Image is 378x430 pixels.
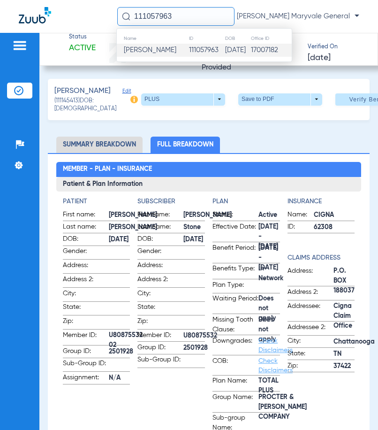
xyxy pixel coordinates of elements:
[212,222,258,242] span: Effective Date:
[333,361,355,371] span: 37422
[117,7,234,26] input: Search for patients
[212,243,258,263] span: Benefit Period:
[287,349,333,360] span: State:
[63,373,109,384] span: Assignment:
[122,88,131,97] span: Edit
[137,302,183,315] span: State:
[212,294,258,314] span: Waiting Period:
[63,359,109,371] span: Sub-Group ID:
[212,280,258,293] span: Plan Type:
[258,210,280,220] span: Active
[63,330,109,346] span: Member ID:
[109,335,143,345] span: U80875532 02
[212,376,258,391] span: Plan Name:
[137,197,205,207] h4: Subscriber
[287,361,333,372] span: Zip:
[183,331,217,341] span: U80875532
[225,44,250,57] td: [DATE]
[333,311,355,321] span: Cigna Claim Office
[333,276,355,286] span: P.O. BOX 188037
[287,210,314,221] span: Name:
[137,355,183,368] span: Sub-Group ID:
[333,349,355,359] span: TN
[63,302,109,315] span: State:
[137,246,183,259] span: Gender:
[287,336,333,347] span: City:
[237,12,359,21] span: [PERSON_NAME] Maryvale General
[54,97,130,114] span: (111145413) DOB: [DEMOGRAPHIC_DATA]
[212,336,258,355] span: Downgrades:
[250,33,292,44] th: Office ID
[331,385,378,430] iframe: Chat Widget
[63,234,109,246] span: DOB:
[63,316,109,329] span: Zip:
[308,52,331,64] span: [DATE]
[183,210,232,220] span: [PERSON_NAME]
[258,253,280,263] span: [DATE] - [DATE]
[287,287,333,300] span: Address 2:
[212,264,258,279] span: Benefits Type:
[258,381,280,391] span: TOTAL PLUS
[117,33,189,44] th: Name
[183,235,205,245] span: [DATE]
[212,210,258,221] span: Status:
[63,275,109,287] span: Address 2:
[287,322,333,335] span: Addressee 2:
[109,210,157,220] span: [PERSON_NAME]
[122,12,130,21] img: Search Icon
[63,289,109,301] span: City:
[287,266,333,286] span: Address:
[124,46,176,54] span: [PERSON_NAME]
[137,343,183,354] span: Group ID:
[314,223,355,232] span: 62308
[212,315,258,335] span: Missing Tooth Clause:
[109,235,130,245] span: [DATE]
[63,197,130,207] h4: Patient
[258,402,307,412] span: PROCTER & [PERSON_NAME] COMPANY
[56,177,362,192] h3: Patient & Plan Information
[258,232,280,242] span: [DATE] - [DATE]
[212,392,258,412] span: Group Name:
[183,223,205,232] span: Stone
[287,253,355,263] h4: Claims Address
[137,234,183,246] span: DOB:
[258,304,280,314] span: Does not apply
[69,33,96,42] span: Status
[63,222,109,233] span: Last name:
[314,210,355,220] span: CIGNA
[137,316,183,329] span: Zip:
[258,269,283,279] span: In-Network
[109,373,130,383] span: N/A
[137,289,183,301] span: City:
[141,93,225,106] button: PLUS
[63,210,109,221] span: First name:
[258,325,280,335] span: Does not apply
[238,93,322,106] button: Save to PDF
[54,85,111,97] span: [PERSON_NAME]
[109,347,133,357] span: 2501928
[69,42,96,54] span: Active
[212,356,258,375] span: COB:
[258,338,293,353] a: Check Disclaimers
[19,7,51,23] img: Zuub Logo
[287,301,333,321] span: Addressee:
[109,223,157,232] span: [PERSON_NAME]
[287,197,355,207] h4: Insurance
[63,261,109,273] span: Address:
[189,33,225,44] th: ID
[212,197,280,207] h4: Plan
[151,137,220,153] li: Full Breakdown
[287,222,314,233] span: ID:
[130,96,138,103] img: info-icon
[56,162,362,177] h2: Member - Plan - Insurance
[137,330,183,342] span: Member ID:
[12,40,27,51] img: hamburger-icon
[137,275,183,287] span: Address 2:
[308,43,363,52] span: Verified On
[137,210,183,221] span: First name:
